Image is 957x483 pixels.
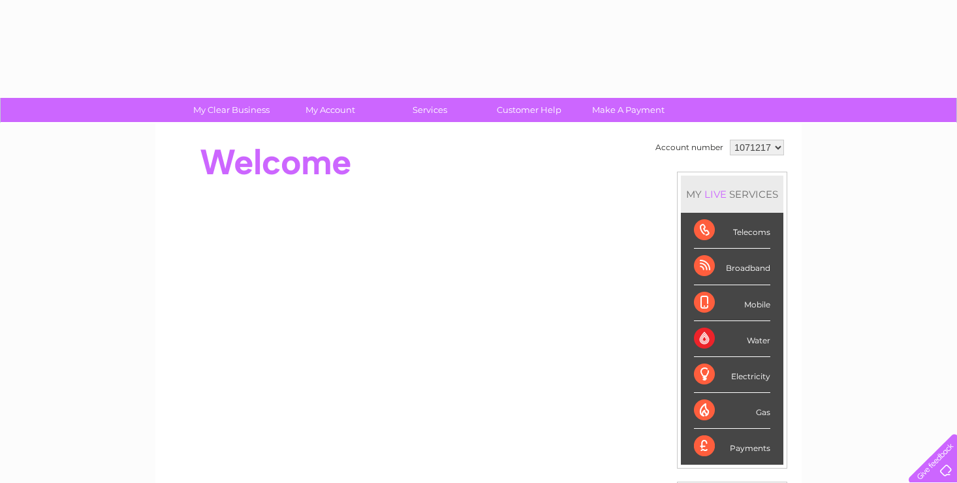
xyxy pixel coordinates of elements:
[376,98,484,122] a: Services
[694,285,770,321] div: Mobile
[702,188,729,200] div: LIVE
[475,98,583,122] a: Customer Help
[694,429,770,464] div: Payments
[652,136,727,159] td: Account number
[574,98,682,122] a: Make A Payment
[694,213,770,249] div: Telecoms
[178,98,285,122] a: My Clear Business
[694,357,770,393] div: Electricity
[694,249,770,285] div: Broadband
[277,98,384,122] a: My Account
[681,176,783,213] div: MY SERVICES
[694,393,770,429] div: Gas
[694,321,770,357] div: Water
